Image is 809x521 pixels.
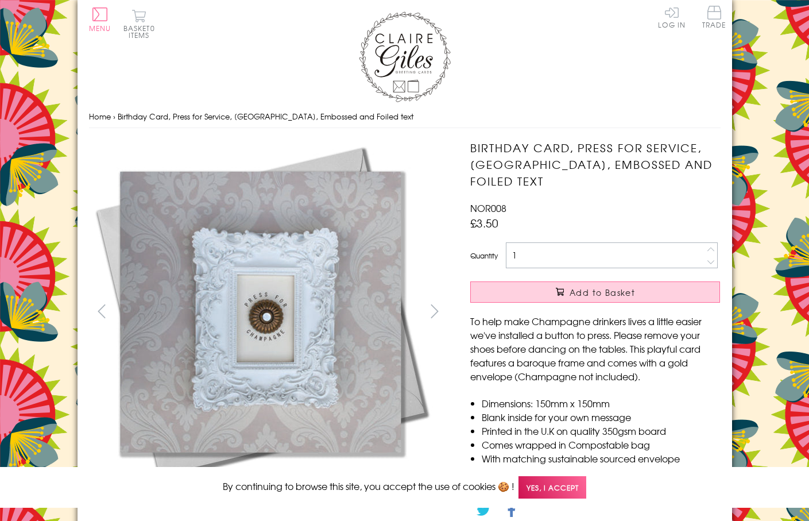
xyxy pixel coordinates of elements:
[470,140,720,189] h1: Birthday Card, Press for Service, [GEOGRAPHIC_DATA], Embossed and Foiled text
[89,111,111,122] a: Home
[470,215,498,231] span: £3.50
[482,396,720,410] li: Dimensions: 150mm x 150mm
[89,23,111,33] span: Menu
[482,410,720,424] li: Blank inside for your own message
[129,23,155,40] span: 0 items
[702,6,726,30] a: Trade
[113,111,115,122] span: ›
[482,424,720,438] li: Printed in the U.K on quality 350gsm board
[470,281,720,303] button: Add to Basket
[518,476,586,499] span: Yes, I accept
[470,250,498,261] label: Quantity
[89,7,111,32] button: Menu
[359,11,451,102] img: Claire Giles Greetings Cards
[89,105,721,129] nav: breadcrumbs
[702,6,726,28] span: Trade
[570,287,635,298] span: Add to Basket
[89,298,115,324] button: prev
[470,314,720,383] p: To help make Champagne drinkers lives a little easier we've installed a button to press. Please r...
[482,438,720,451] li: Comes wrapped in Compostable bag
[89,140,433,484] img: Birthday Card, Press for Service, Champagne, Embossed and Foiled text
[470,201,506,215] span: NOR008
[658,6,686,28] a: Log In
[482,451,720,465] li: With matching sustainable sourced envelope
[421,298,447,324] button: next
[123,9,155,38] button: Basket0 items
[482,465,720,479] li: Can be sent with Royal Mail standard letter stamps
[118,111,413,122] span: Birthday Card, Press for Service, [GEOGRAPHIC_DATA], Embossed and Foiled text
